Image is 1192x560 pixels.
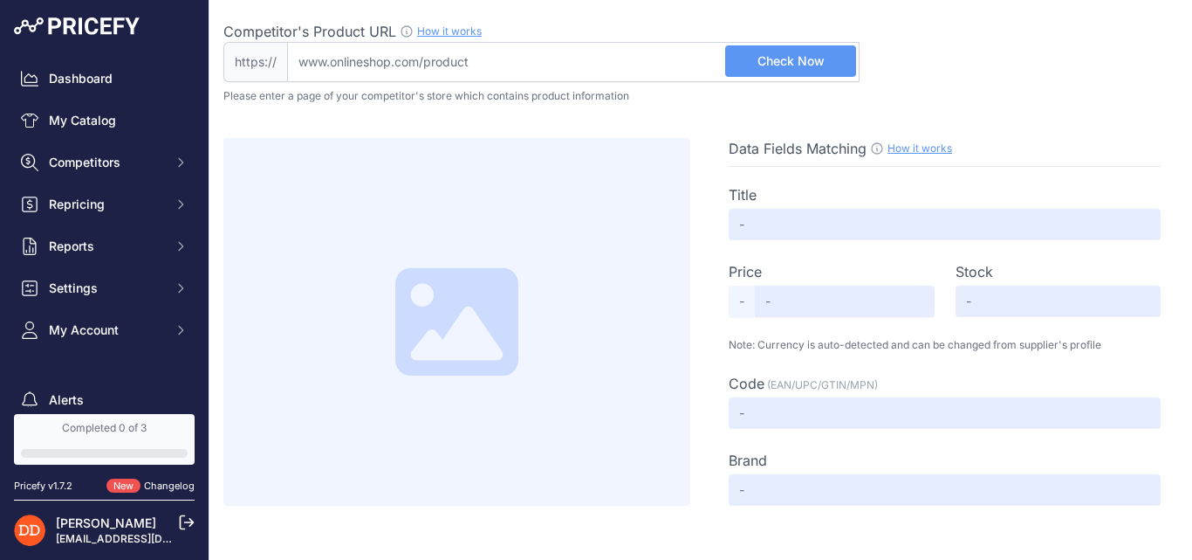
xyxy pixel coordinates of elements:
label: Brand [729,450,767,471]
button: Repricing [14,189,195,220]
p: Please enter a page of your competitor's store which contains product information [223,89,1178,103]
input: - [729,474,1161,506]
a: Dashboard [14,63,195,94]
nav: Sidebar [14,63,195,482]
span: Code [729,375,764,392]
div: Pricefy v1.7.2 [14,479,72,494]
a: Completed 0 of 3 [14,414,195,465]
a: Alerts [14,384,195,416]
a: [EMAIL_ADDRESS][DOMAIN_NAME] [56,532,238,545]
span: Check Now [757,52,825,70]
label: Price [729,261,762,282]
a: My Catalog [14,105,195,136]
input: - [729,398,1161,429]
a: How it works [417,24,482,38]
a: Changelog [144,480,195,492]
a: How it works [887,142,952,155]
span: Repricing [49,196,163,213]
button: My Account [14,315,195,346]
input: - [956,286,1161,317]
span: Competitors [49,154,163,171]
span: https:// [223,42,287,82]
button: Reports [14,231,195,262]
a: [PERSON_NAME] [56,515,156,530]
span: - [729,286,755,317]
span: My Account [49,321,163,339]
button: Competitors [14,147,195,178]
span: Reports [49,238,163,255]
span: New [106,479,140,494]
div: Completed 0 of 3 [21,421,188,435]
input: - [755,286,935,317]
span: Competitor's Product URL [223,23,396,40]
span: (EAN/UPC/GTIN/MPN) [767,378,878,391]
button: Settings [14,273,195,304]
label: Title [729,184,757,205]
span: Data Fields Matching [729,140,867,157]
p: Note: Currency is auto-detected and can be changed from supplier's profile [729,338,1161,352]
input: www.onlineshop.com/product [287,42,860,82]
span: Settings [49,280,163,297]
button: Check Now [725,45,856,77]
input: - [729,209,1161,240]
label: Stock [956,261,993,282]
img: Pricefy Logo [14,17,140,35]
